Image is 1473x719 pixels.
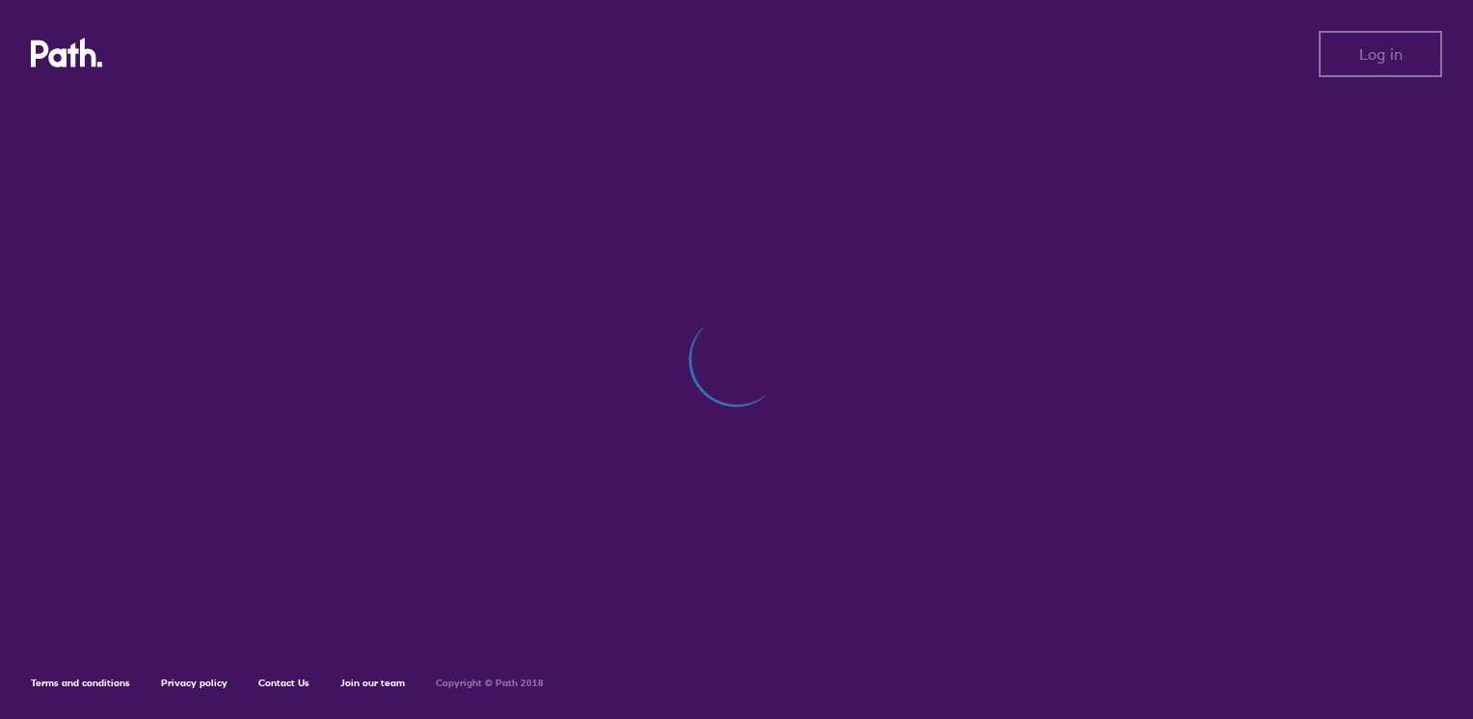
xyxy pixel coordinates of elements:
a: Join our team [340,677,405,689]
h6: Copyright © Path 2018 [436,678,544,689]
a: Terms and conditions [31,677,130,689]
span: Log in [1359,45,1403,63]
a: Privacy policy [161,677,228,689]
a: Contact Us [258,677,309,689]
button: Log in [1319,31,1442,77]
